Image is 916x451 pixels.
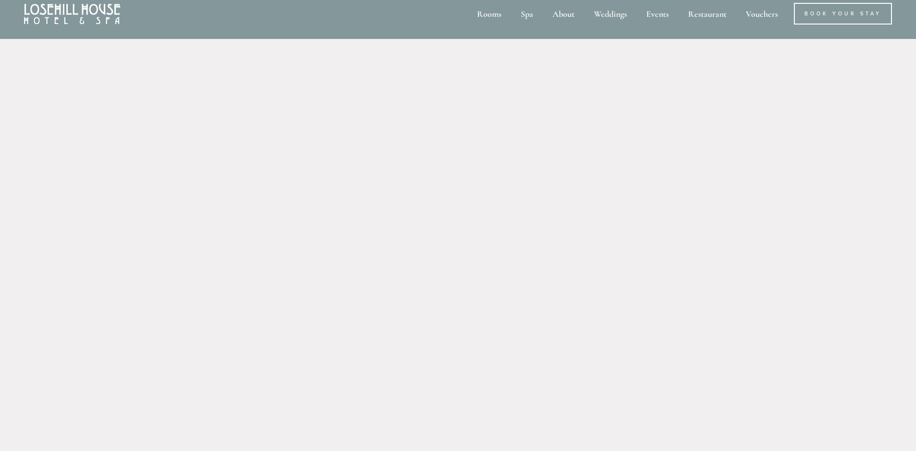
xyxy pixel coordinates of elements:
[468,3,510,25] div: Rooms
[679,3,735,25] div: Restaurant
[638,3,678,25] div: Events
[585,3,636,25] div: Weddings
[794,3,892,25] a: Book Your Stay
[24,4,120,24] img: Losehill House
[512,3,542,25] div: Spa
[544,3,583,25] div: About
[737,3,787,25] a: Vouchers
